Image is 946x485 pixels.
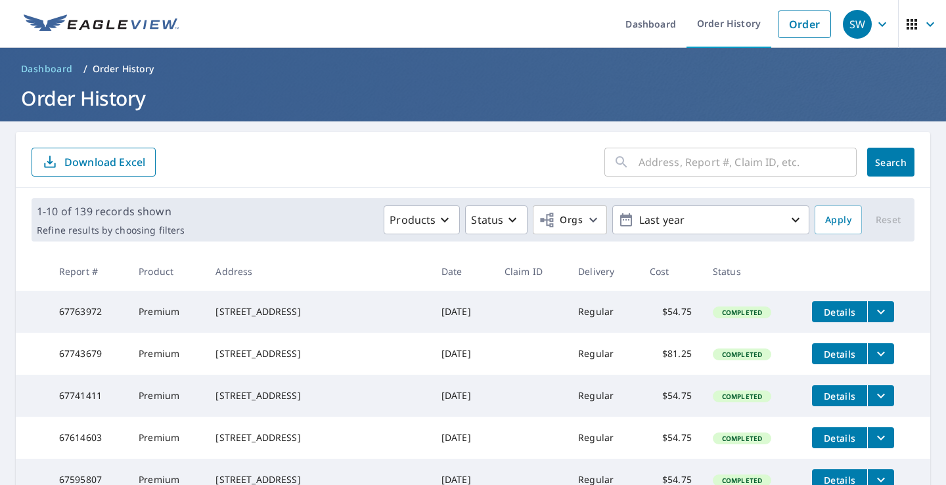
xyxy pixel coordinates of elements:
[494,252,568,291] th: Claim ID
[64,155,145,169] p: Download Excel
[825,212,851,228] span: Apply
[878,156,904,169] span: Search
[714,350,770,359] span: Completed
[714,308,770,317] span: Completed
[568,333,639,375] td: Regular
[37,224,185,236] p: Refine results by choosing filters
[778,11,831,38] a: Order
[820,348,859,360] span: Details
[568,417,639,459] td: Regular
[465,205,528,234] button: Status
[815,205,862,234] button: Apply
[24,14,179,34] img: EV Logo
[714,434,770,443] span: Completed
[431,291,494,333] td: [DATE]
[639,252,702,291] th: Cost
[49,417,128,459] td: 67614603
[820,306,859,318] span: Details
[431,252,494,291] th: Date
[16,58,78,79] a: Dashboard
[639,144,857,180] input: Address, Report #, Claim ID, etc.
[431,375,494,417] td: [DATE]
[714,392,770,401] span: Completed
[215,431,420,444] div: [STREET_ADDRESS]
[639,417,702,459] td: $54.75
[431,417,494,459] td: [DATE]
[867,301,894,322] button: filesDropdownBtn-67763972
[533,205,607,234] button: Orgs
[205,252,430,291] th: Address
[49,291,128,333] td: 67763972
[49,333,128,375] td: 67743679
[639,375,702,417] td: $54.75
[867,343,894,364] button: filesDropdownBtn-67743679
[843,10,872,39] div: SW
[128,417,205,459] td: Premium
[812,385,867,406] button: detailsBtn-67741411
[639,291,702,333] td: $54.75
[820,432,859,444] span: Details
[812,301,867,322] button: detailsBtn-67763972
[37,203,185,219] p: 1-10 of 139 records shown
[867,427,894,448] button: filesDropdownBtn-67614603
[634,209,788,232] p: Last year
[49,252,128,291] th: Report #
[867,148,914,177] button: Search
[128,375,205,417] td: Premium
[702,252,801,291] th: Status
[539,212,583,228] span: Orgs
[83,61,87,77] li: /
[384,205,460,234] button: Products
[431,333,494,375] td: [DATE]
[128,252,205,291] th: Product
[867,385,894,406] button: filesDropdownBtn-67741411
[812,343,867,364] button: detailsBtn-67743679
[820,390,859,402] span: Details
[93,62,154,75] p: Order History
[128,333,205,375] td: Premium
[21,62,73,75] span: Dashboard
[215,305,420,318] div: [STREET_ADDRESS]
[49,375,128,417] td: 67741411
[639,333,702,375] td: $81.25
[568,375,639,417] td: Regular
[215,347,420,360] div: [STREET_ADDRESS]
[16,58,930,79] nav: breadcrumb
[215,389,420,402] div: [STREET_ADDRESS]
[812,427,867,448] button: detailsBtn-67614603
[471,212,503,228] p: Status
[568,252,639,291] th: Delivery
[568,291,639,333] td: Regular
[390,212,436,228] p: Products
[16,85,930,112] h1: Order History
[32,148,156,177] button: Download Excel
[714,476,770,485] span: Completed
[128,291,205,333] td: Premium
[612,205,809,234] button: Last year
